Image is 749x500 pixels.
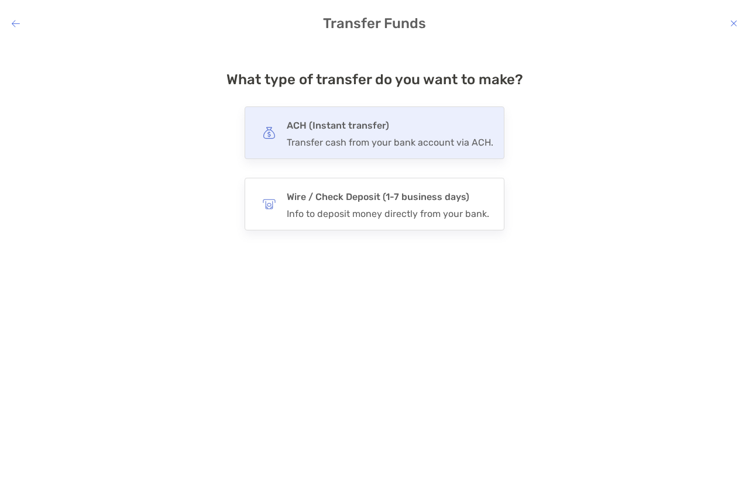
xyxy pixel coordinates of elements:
[263,198,276,211] img: button icon
[287,208,489,219] div: Info to deposit money directly from your bank.
[226,71,523,88] h4: What type of transfer do you want to make?
[287,118,493,134] h4: ACH (Instant transfer)
[287,189,489,205] h4: Wire / Check Deposit (1-7 business days)
[287,137,493,148] div: Transfer cash from your bank account via ACH.
[263,126,276,139] img: button icon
